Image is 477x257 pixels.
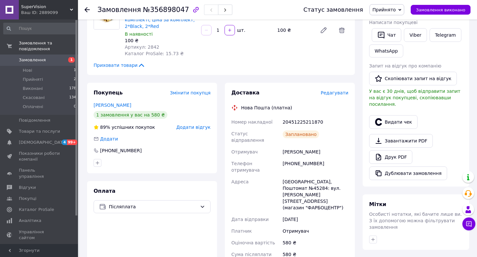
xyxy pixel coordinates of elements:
[100,125,110,130] span: 89%
[372,28,401,42] button: Чат
[369,150,412,164] a: Друк PDF
[69,95,76,101] span: 134
[281,146,350,158] div: [PERSON_NAME]
[100,136,118,141] span: Додати
[281,214,350,225] div: [DATE]
[23,104,43,110] span: Оплачені
[317,24,330,37] a: Редагувати
[23,95,45,101] span: Скасовані
[3,23,77,34] input: Пошук
[411,5,471,15] button: Замовлення виконано
[23,77,43,82] span: Прийняті
[94,111,167,119] div: 1 замовлення у вас на 580 ₴
[176,125,211,130] span: Додати відгук
[19,40,78,52] span: Замовлення та повідомлення
[321,90,348,95] span: Редагувати
[231,240,275,245] span: Оціночна вартість
[231,161,260,173] span: Телефон отримувача
[19,196,36,202] span: Покупці
[125,4,195,29] a: Роз'єм RCA з пружиною (під болт) латунь, 4шт у комплекті, ціна за комплект, 2*Black, 2*Red
[74,77,76,82] span: 2
[281,237,350,249] div: 580 ₴
[94,62,145,68] span: Приховати товари
[19,185,36,190] span: Відгуки
[170,90,211,95] span: Змінити покупця
[99,147,142,154] div: [PHONE_NUMBER]
[236,27,246,33] div: шт.
[19,218,41,224] span: Аналітика
[23,67,32,73] span: Нові
[97,6,141,14] span: Замовлення
[231,228,252,234] span: Платник
[369,44,403,57] a: WhatsApp
[369,212,462,230] span: Особисті нотатки, які бачите лише ви. З їх допомогою можна фільтрувати замовлення
[19,57,46,63] span: Замовлення
[69,86,76,92] span: 178
[369,20,418,25] span: Написати покупцеві
[74,104,76,110] span: 0
[74,67,76,73] span: 1
[231,131,264,143] span: Статус відправлення
[125,31,153,37] span: В наявності
[231,252,272,257] span: Сума післяплати
[462,217,475,230] button: Чат з покупцем
[62,140,67,145] span: 4
[303,6,363,13] div: Статус замовлення
[67,140,78,145] span: 99+
[372,7,396,12] span: Прийнято
[369,72,457,85] button: Скопіювати запит на відгук
[281,116,350,128] div: 20451225211870
[19,167,60,179] span: Панель управління
[239,104,294,111] div: Нова Пошта (платна)
[94,188,115,194] span: Оплата
[94,124,155,130] div: успішних покупок
[21,4,70,10] span: SuperVision
[19,151,60,162] span: Показники роботи компанії
[68,57,75,63] span: 1
[19,207,54,213] span: Каталог ProSale
[109,203,197,210] span: Післяплата
[404,28,427,42] a: Viber
[369,115,418,129] button: Видати чек
[19,128,60,134] span: Товари та послуги
[19,229,60,241] span: Управління сайтом
[275,26,315,35] div: 100 ₴
[231,90,260,96] span: Доставка
[143,6,189,14] span: №356898047
[21,10,78,16] div: Ваш ID: 2889099
[281,225,350,237] div: Отримувач
[369,201,386,207] span: Мітки
[281,158,350,176] div: [PHONE_NUMBER]
[125,51,184,56] span: Каталог ProSale: 15.73 ₴
[125,37,196,44] div: 100 ₴
[283,130,319,138] div: Заплановано
[430,28,461,42] a: Telegram
[19,117,50,123] span: Повідомлення
[369,134,433,148] a: Завантажити PDF
[94,103,131,108] a: [PERSON_NAME]
[84,6,90,13] div: Повернутися назад
[369,63,441,68] span: Запит на відгук про компанію
[231,119,273,125] span: Номер накладної
[335,24,348,37] span: Видалити
[23,86,43,92] span: Виконані
[125,44,159,50] span: Артикул: 2842
[231,149,258,154] span: Отримувач
[369,89,460,107] span: У вас є 30 днів, щоб відправити запит на відгук покупцеві, скопіювавши посилання.
[416,7,465,12] span: Замовлення виконано
[281,176,350,214] div: [GEOGRAPHIC_DATA], Поштомат №45284: вул. [PERSON_NAME][STREET_ADDRESS] (магазин "ФАРБОЦЕНТР")
[231,179,249,184] span: Адреса
[94,90,123,96] span: Покупець
[369,166,447,180] button: Дублювати замовлення
[19,140,67,145] span: [DEMOGRAPHIC_DATA]
[231,217,269,222] span: Дата відправки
